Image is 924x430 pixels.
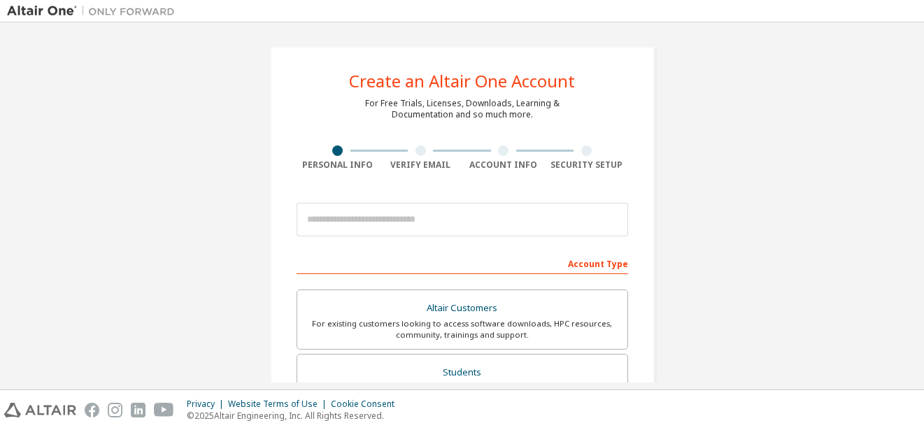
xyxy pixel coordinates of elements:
[4,403,76,417] img: altair_logo.svg
[349,73,575,89] div: Create an Altair One Account
[545,159,628,171] div: Security Setup
[228,399,331,410] div: Website Terms of Use
[306,382,619,405] div: For currently enrolled students looking to access the free Altair Student Edition bundle and all ...
[187,410,403,422] p: © 2025 Altair Engineering, Inc. All Rights Reserved.
[306,318,619,341] div: For existing customers looking to access software downloads, HPC resources, community, trainings ...
[297,252,628,274] div: Account Type
[379,159,462,171] div: Verify Email
[331,399,403,410] div: Cookie Consent
[462,159,546,171] div: Account Info
[297,159,380,171] div: Personal Info
[154,403,174,417] img: youtube.svg
[7,4,182,18] img: Altair One
[365,98,560,120] div: For Free Trials, Licenses, Downloads, Learning & Documentation and so much more.
[108,403,122,417] img: instagram.svg
[306,363,619,382] div: Students
[306,299,619,318] div: Altair Customers
[85,403,99,417] img: facebook.svg
[187,399,228,410] div: Privacy
[131,403,145,417] img: linkedin.svg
